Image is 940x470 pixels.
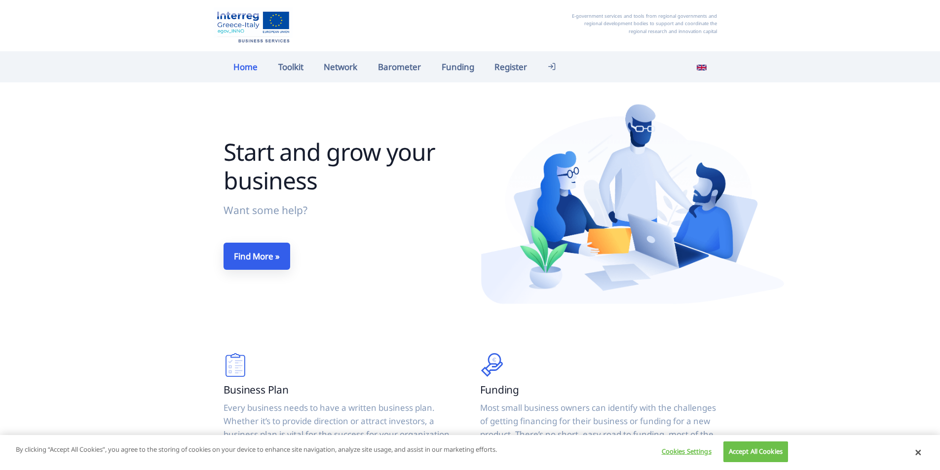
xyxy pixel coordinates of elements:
p: Want some help? [224,202,460,219]
button: Accept All Cookies [723,441,788,462]
img: illustration-2.png [480,102,788,306]
img: en_flag.svg [697,63,707,72]
p: By clicking “Accept All Cookies”, you agree to the storing of cookies on your device to enhance s... [16,445,497,455]
a: Barometer [368,56,431,77]
button: Close [915,448,921,457]
p: Most small business owners can identify with the challenges of getting financing for their busine... [480,401,717,455]
img: cash.svg [480,353,504,377]
button: Cookies Settings [653,442,715,462]
img: checklist.svg [224,353,247,377]
a: Find More » [224,243,290,270]
a: Register [484,56,537,77]
a: Funding [431,56,485,77]
h3: Funding [480,383,717,397]
p: Every business needs to have a written business plan. Whether it’s to provide direction or attrac... [224,401,460,468]
a: Network [314,56,368,77]
h1: Start and grow your business [224,138,460,194]
a: Home [224,56,268,77]
img: Home [214,7,293,44]
h3: Business Plan [224,383,460,397]
a: Toolkit [268,56,314,77]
